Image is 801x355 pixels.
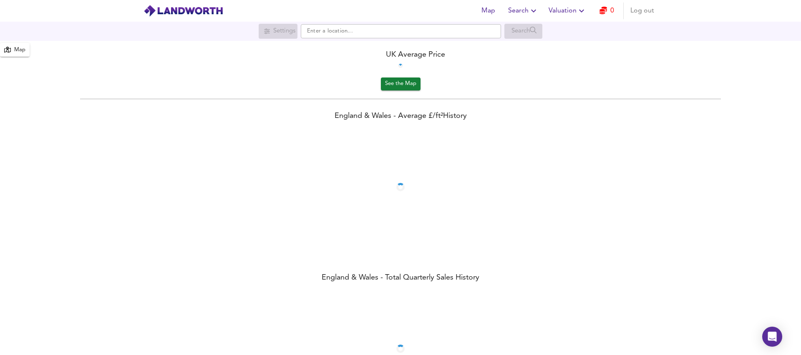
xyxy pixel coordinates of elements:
[627,2,657,19] button: Log out
[385,79,416,89] span: See the Map
[545,2,590,19] button: Valuation
[630,5,654,17] span: Log out
[475,2,501,19] button: Map
[478,5,498,17] span: Map
[505,2,542,19] button: Search
[508,5,539,17] span: Search
[259,24,297,39] div: Search for a location first or explore the map
[549,5,587,17] span: Valuation
[762,327,782,347] div: Open Intercom Messenger
[593,2,620,19] button: 0
[504,24,542,39] div: Search for a location first or explore the map
[144,5,223,17] img: logo
[381,77,421,90] button: See the Map
[14,45,25,55] div: Map
[301,24,501,38] input: Enter a location...
[599,5,614,17] a: 0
